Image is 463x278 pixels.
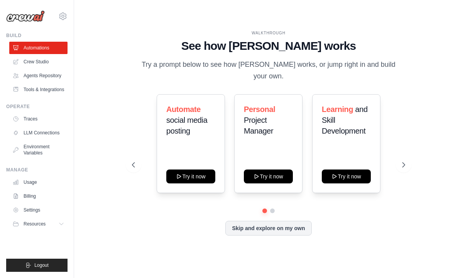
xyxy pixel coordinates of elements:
a: Traces [9,113,68,125]
button: Skip and explore on my own [225,221,311,236]
button: Try it now [322,170,371,183]
a: LLM Connections [9,127,68,139]
div: Operate [6,103,68,110]
p: Try a prompt below to see how [PERSON_NAME] works, or jump right in and build your own. [139,59,398,82]
button: Try it now [166,170,215,183]
img: Logo [6,10,45,22]
a: Crew Studio [9,56,68,68]
h1: See how [PERSON_NAME] works [132,39,405,53]
a: Agents Repository [9,69,68,82]
a: Environment Variables [9,141,68,159]
button: Resources [9,218,68,230]
button: Logout [6,259,68,272]
span: Resources [24,221,46,227]
button: Try it now [244,170,293,183]
span: Project Manager [244,116,273,135]
span: Personal [244,105,275,114]
div: Build [6,32,68,39]
div: WALKTHROUGH [132,30,405,36]
a: Settings [9,204,68,216]
a: Billing [9,190,68,202]
a: Tools & Integrations [9,83,68,96]
span: Logout [34,262,49,268]
span: Learning [322,105,353,114]
a: Usage [9,176,68,188]
span: and Skill Development [322,105,368,135]
span: Automate [166,105,201,114]
iframe: Chat Widget [424,241,463,278]
div: Manage [6,167,68,173]
span: social media posting [166,116,207,135]
a: Automations [9,42,68,54]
